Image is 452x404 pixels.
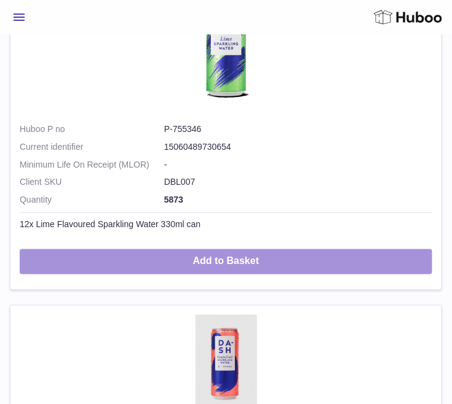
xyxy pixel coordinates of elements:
strong: Quantity [20,195,164,206]
dt: Huboo P no [20,123,164,135]
dd: - [164,159,432,171]
dt: Minimum Life On Receipt (MLOR) [20,159,164,171]
dd: DBL007 [164,177,432,188]
dd: 15060489730654 [164,141,432,153]
button: Add to Basket [20,249,432,274]
dt: Client SKU [20,177,164,188]
td: 5873 [20,195,432,212]
td: 12x Lime Flavoured Sparkling Water 330ml can [20,212,432,237]
dt: Current identifier [20,141,164,153]
dd: P-755346 [164,123,432,135]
